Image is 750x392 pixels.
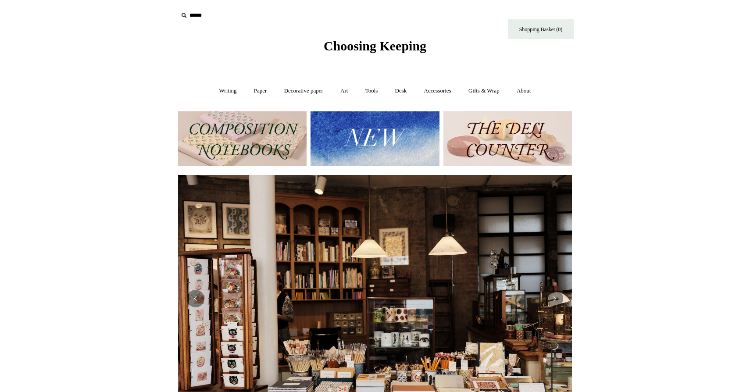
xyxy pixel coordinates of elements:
[187,290,204,307] button: Previous
[211,79,245,103] a: Writing
[311,111,439,166] img: New.jpg__PID:f73bdf93-380a-4a35-bcfe-7823039498e1
[324,46,426,52] a: Choosing Keeping
[387,79,415,103] a: Desk
[246,79,275,103] a: Paper
[178,111,307,166] img: 202302 Composition ledgers.jpg__PID:69722ee6-fa44-49dd-a067-31375e5d54ec
[276,79,331,103] a: Decorative paper
[509,79,539,103] a: About
[508,19,574,39] a: Shopping Basket (0)
[416,79,459,103] a: Accessories
[461,79,507,103] a: Gifts & Wrap
[324,39,426,53] span: Choosing Keeping
[443,111,572,166] img: The Deli Counter
[332,79,356,103] a: Art
[357,79,386,103] a: Tools
[546,290,563,307] button: Next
